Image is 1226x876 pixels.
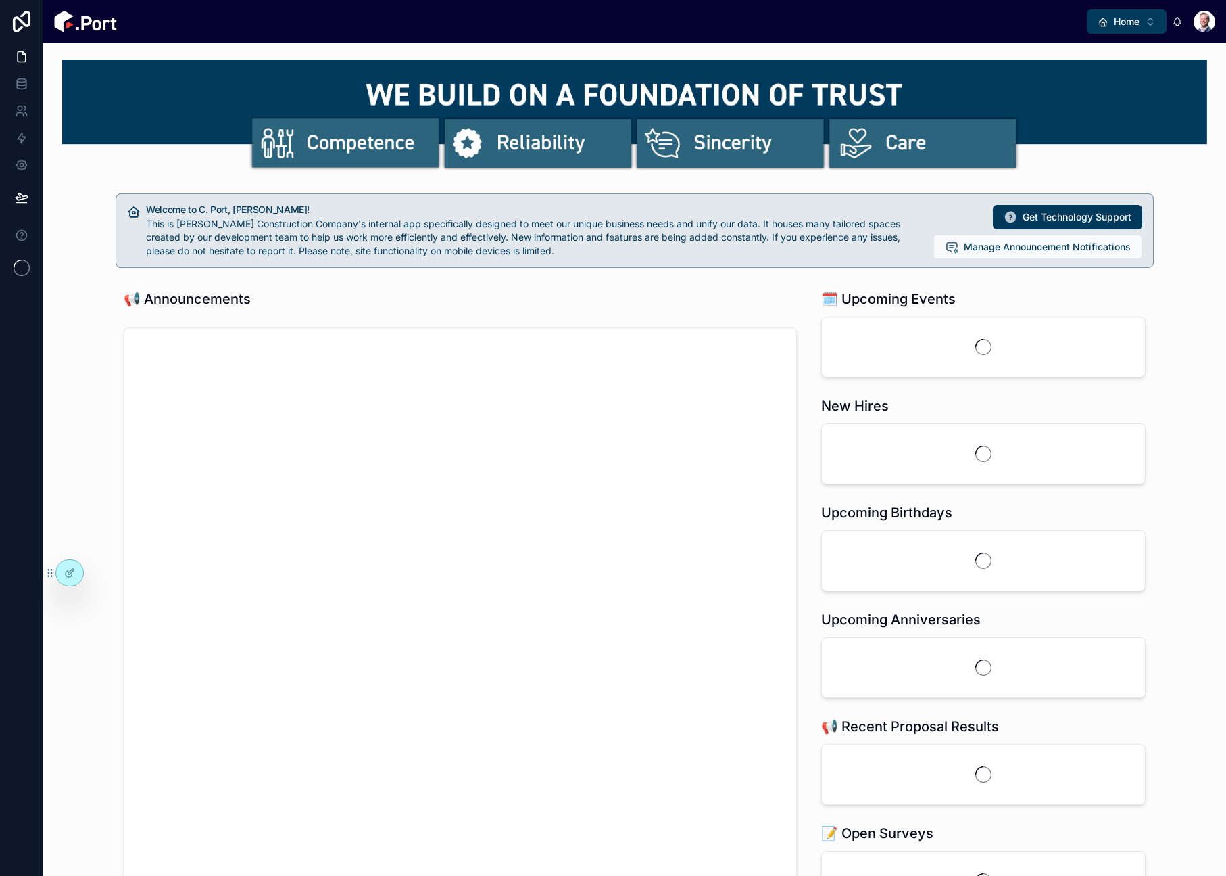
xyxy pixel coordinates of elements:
button: Manage Announcement Notifications [933,235,1142,259]
h5: Welcome to C. Port, Matt! [146,205,923,214]
span: Manage Announcement Notifications [964,240,1131,254]
h1: 📝 Open Surveys [821,824,933,843]
h1: Upcoming Anniversaries [821,610,981,629]
span: Get Technology Support [1023,210,1131,224]
button: Select Button [1087,9,1167,34]
h1: 📢 Announcements [124,290,251,308]
div: scrollable content [128,19,1087,24]
div: This is Clark Construction Company's internal app specifically designed to meet our unique busine... [146,217,923,258]
h1: Upcoming Birthdays [821,503,952,522]
h1: 🗓️ Upcoming Events [821,290,956,308]
img: App logo [54,11,117,32]
h1: 📢 Recent Proposal Results [821,717,999,736]
img: 22972-cportbannew_topban3-02.png [62,60,1207,172]
button: Get Technology Support [993,205,1142,229]
span: Home [1114,15,1139,28]
h1: New Hires [821,396,889,415]
span: This is [PERSON_NAME] Construction Company's internal app specifically designed to meet our uniqu... [146,218,900,256]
